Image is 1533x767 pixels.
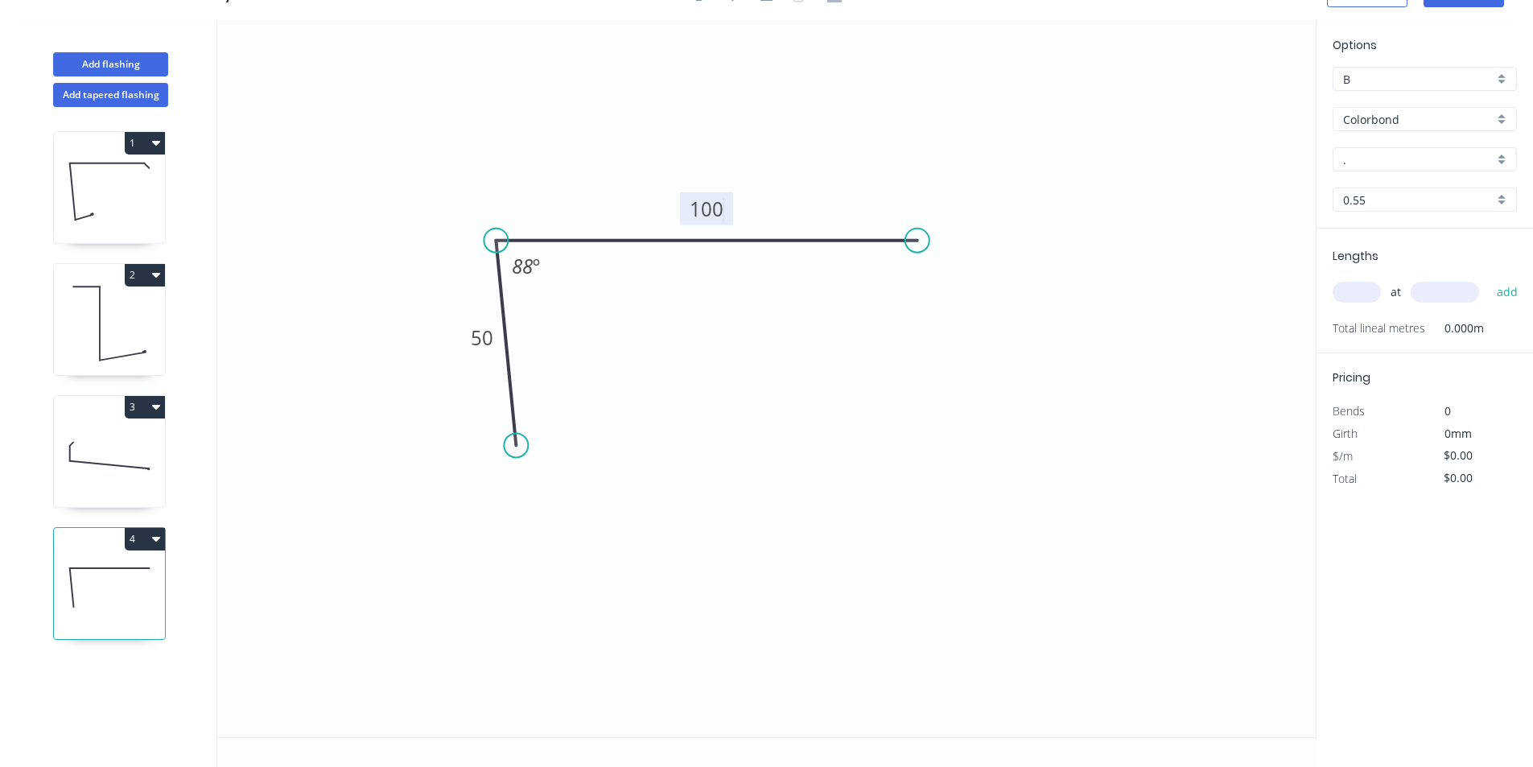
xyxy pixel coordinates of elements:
[1343,151,1494,168] input: Colour
[53,52,168,76] button: Add flashing
[512,253,533,279] tspan: 88
[1343,71,1494,88] input: Price level
[53,83,168,107] button: Add tapered flashing
[1333,317,1425,340] span: Total lineal metres
[1444,426,1472,441] span: 0mm
[125,396,165,419] button: 3
[1444,403,1451,419] span: 0
[1343,111,1494,128] input: Material
[1333,426,1358,441] span: Girth
[1489,278,1527,306] button: add
[690,196,723,222] tspan: 100
[471,324,493,351] tspan: 50
[217,20,1316,737] svg: 0
[1333,403,1365,419] span: Bends
[533,253,540,279] tspan: º
[125,264,165,287] button: 2
[1343,192,1494,208] input: Thickness
[1333,248,1378,264] span: Lengths
[1333,448,1353,464] span: $/m
[1333,37,1377,53] span: Options
[1391,281,1401,303] span: at
[125,132,165,155] button: 1
[1425,317,1484,340] span: 0.000m
[125,528,165,551] button: 4
[1333,369,1370,386] span: Pricing
[1333,471,1357,486] span: Total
